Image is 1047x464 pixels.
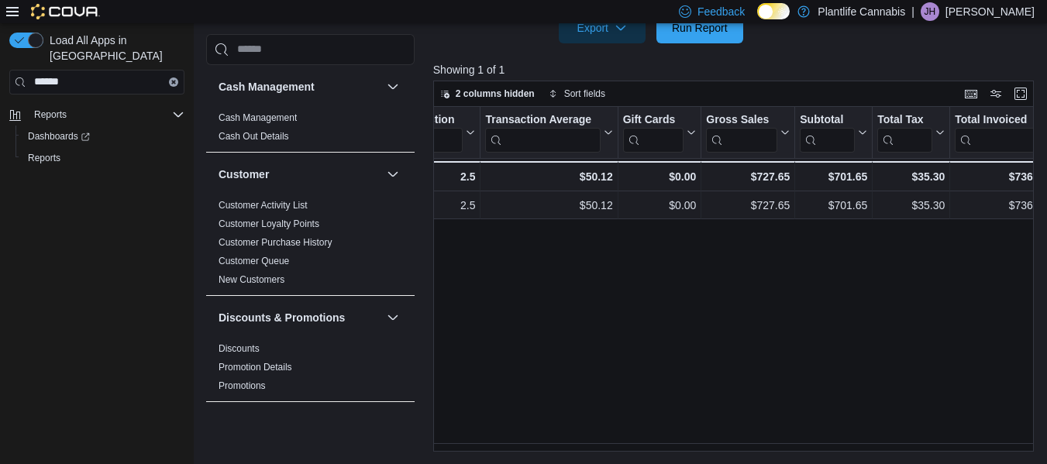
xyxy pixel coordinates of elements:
[219,380,266,391] a: Promotions
[757,19,758,20] span: Dark Mode
[22,127,184,146] span: Dashboards
[219,112,297,123] a: Cash Management
[564,88,605,100] span: Sort fields
[22,127,96,146] a: Dashboards
[219,342,260,355] span: Discounts
[818,2,905,21] p: Plantlife Cannabis
[219,79,315,95] h3: Cash Management
[911,2,914,21] p: |
[757,3,790,19] input: Dark Mode
[219,256,289,266] a: Customer Queue
[672,20,728,36] span: Run Report
[22,149,67,167] a: Reports
[542,84,611,103] button: Sort fields
[622,167,696,186] div: $0.00
[706,167,790,186] div: $727.65
[219,380,266,392] span: Promotions
[352,167,475,186] div: 2.5
[15,125,191,147] a: Dashboards
[384,308,402,327] button: Discounts & Promotions
[22,149,184,167] span: Reports
[925,2,936,21] span: JH
[219,362,292,373] a: Promotion Details
[15,147,191,169] button: Reports
[485,167,612,186] div: $50.12
[559,12,646,43] button: Export
[219,200,308,211] a: Customer Activity List
[384,165,402,184] button: Customer
[206,196,415,295] div: Customer
[219,274,284,285] a: New Customers
[28,152,60,164] span: Reports
[219,130,289,143] span: Cash Out Details
[945,2,1035,21] p: [PERSON_NAME]
[433,62,1040,77] p: Showing 1 of 1
[219,131,289,142] a: Cash Out Details
[456,88,535,100] span: 2 columns hidden
[219,79,381,95] button: Cash Management
[568,12,636,43] span: Export
[219,255,289,267] span: Customer Queue
[697,4,745,19] span: Feedback
[219,167,381,182] button: Customer
[962,84,980,103] button: Keyboard shortcuts
[219,112,297,124] span: Cash Management
[28,105,73,124] button: Reports
[219,343,260,354] a: Discounts
[219,199,308,211] span: Customer Activity List
[656,12,743,43] button: Run Report
[43,33,184,64] span: Load All Apps in [GEOGRAPHIC_DATA]
[434,84,541,103] button: 2 columns hidden
[28,130,90,143] span: Dashboards
[219,361,292,373] span: Promotion Details
[34,108,67,121] span: Reports
[219,236,332,249] span: Customer Purchase History
[206,108,415,152] div: Cash Management
[384,77,402,96] button: Cash Management
[219,310,345,325] h3: Discounts & Promotions
[3,104,191,125] button: Reports
[1011,84,1030,103] button: Enter fullscreen
[206,339,415,401] div: Discounts & Promotions
[31,4,100,19] img: Cova
[877,167,945,186] div: $35.30
[219,218,319,230] span: Customer Loyalty Points
[219,310,381,325] button: Discounts & Promotions
[219,273,284,286] span: New Customers
[169,77,178,87] button: Clear input
[219,237,332,248] a: Customer Purchase History
[219,167,269,182] h3: Customer
[800,167,867,186] div: $701.65
[921,2,939,21] div: Jodi Hamilton
[9,98,184,209] nav: Complex example
[28,105,184,124] span: Reports
[219,218,319,229] a: Customer Loyalty Points
[987,84,1005,103] button: Display options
